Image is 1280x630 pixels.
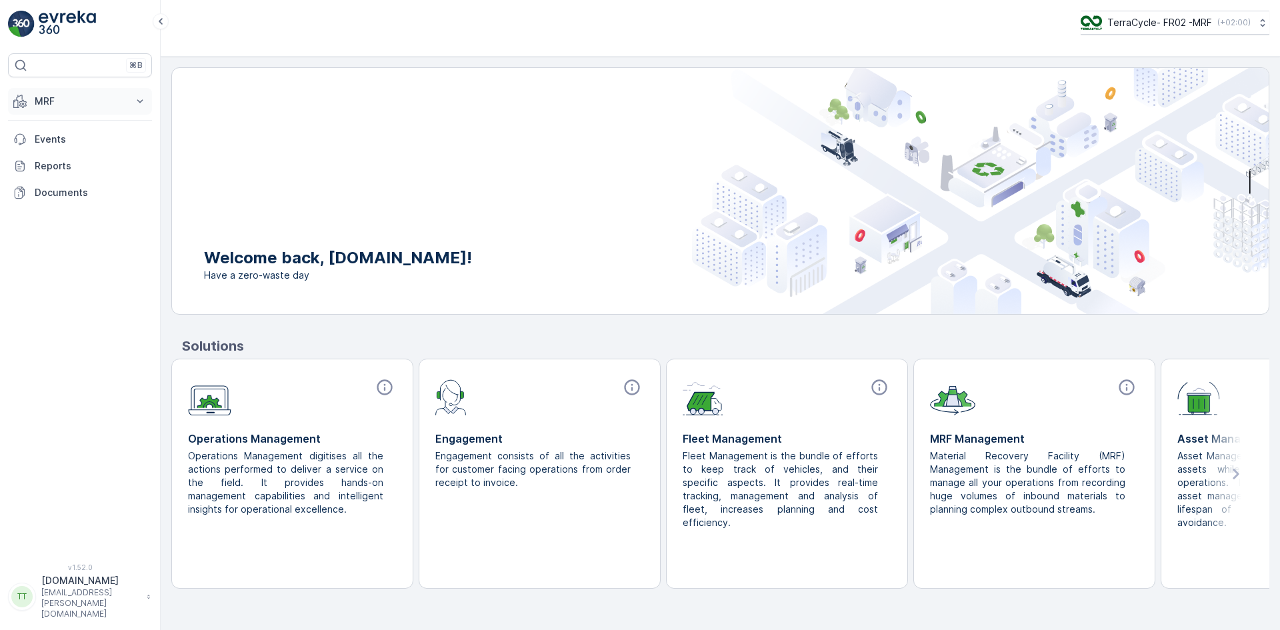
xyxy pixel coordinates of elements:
[188,431,397,447] p: Operations Management
[35,186,147,199] p: Documents
[8,126,152,153] a: Events
[930,378,975,415] img: module-icon
[41,574,140,587] p: [DOMAIN_NAME]
[35,95,125,108] p: MRF
[182,336,1269,356] p: Solutions
[8,11,35,37] img: logo
[188,449,386,516] p: Operations Management digitises all the actions performed to deliver a service on the field. It p...
[35,133,147,146] p: Events
[204,269,472,282] span: Have a zero-waste day
[435,449,633,489] p: Engagement consists of all the activities for customer facing operations from order receipt to in...
[39,11,96,37] img: logo_light-DOdMpM7g.png
[11,586,33,607] div: TT
[8,88,152,115] button: MRF
[129,60,143,71] p: ⌘B
[41,587,140,619] p: [EMAIL_ADDRESS][PERSON_NAME][DOMAIN_NAME]
[8,153,152,179] a: Reports
[683,378,723,415] img: module-icon
[683,449,881,529] p: Fleet Management is the bundle of efforts to keep track of vehicles, and their specific aspects. ...
[1081,15,1102,30] img: terracycle.png
[1081,11,1269,35] button: TerraCycle- FR02 -MRF(+02:00)
[683,431,891,447] p: Fleet Management
[1217,17,1251,28] p: ( +02:00 )
[692,68,1269,314] img: city illustration
[8,563,152,571] span: v 1.52.0
[930,449,1128,516] p: Material Recovery Facility (MRF) Management is the bundle of efforts to manage all your operation...
[435,431,644,447] p: Engagement
[188,378,231,416] img: module-icon
[435,378,467,415] img: module-icon
[8,574,152,619] button: TT[DOMAIN_NAME][EMAIL_ADDRESS][PERSON_NAME][DOMAIN_NAME]
[930,431,1139,447] p: MRF Management
[8,179,152,206] a: Documents
[1177,378,1220,415] img: module-icon
[35,159,147,173] p: Reports
[204,247,472,269] p: Welcome back, [DOMAIN_NAME]!
[1107,16,1212,29] p: TerraCycle- FR02 -MRF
